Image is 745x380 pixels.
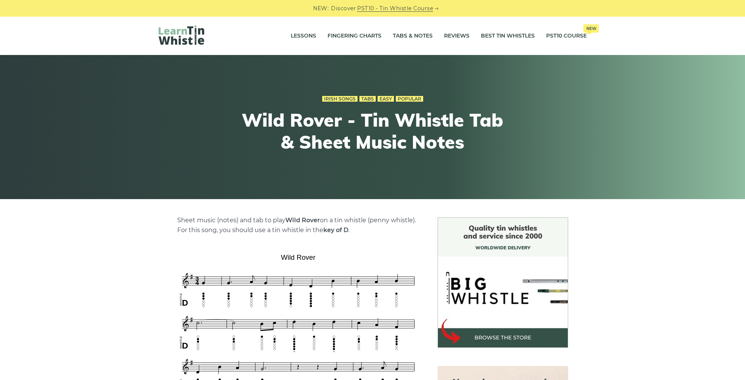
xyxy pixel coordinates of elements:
[328,27,381,46] a: Fingering Charts
[322,96,358,102] a: Irish Songs
[396,96,423,102] a: Popular
[546,27,587,46] a: PST10 CourseNew
[438,217,568,348] img: BigWhistle Tin Whistle Store
[444,27,469,46] a: Reviews
[481,27,535,46] a: Best Tin Whistles
[378,96,394,102] a: Easy
[359,96,376,102] a: Tabs
[159,25,204,45] img: LearnTinWhistle.com
[177,215,419,235] p: Sheet music (notes) and tab to play on a tin whistle (penny whistle). For this song, you should u...
[285,217,320,224] strong: Wild Rover
[393,27,433,46] a: Tabs & Notes
[291,27,316,46] a: Lessons
[583,24,599,33] span: New
[233,109,512,153] h1: Wild Rover - Tin Whistle Tab & Sheet Music Notes
[323,226,348,234] strong: key of D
